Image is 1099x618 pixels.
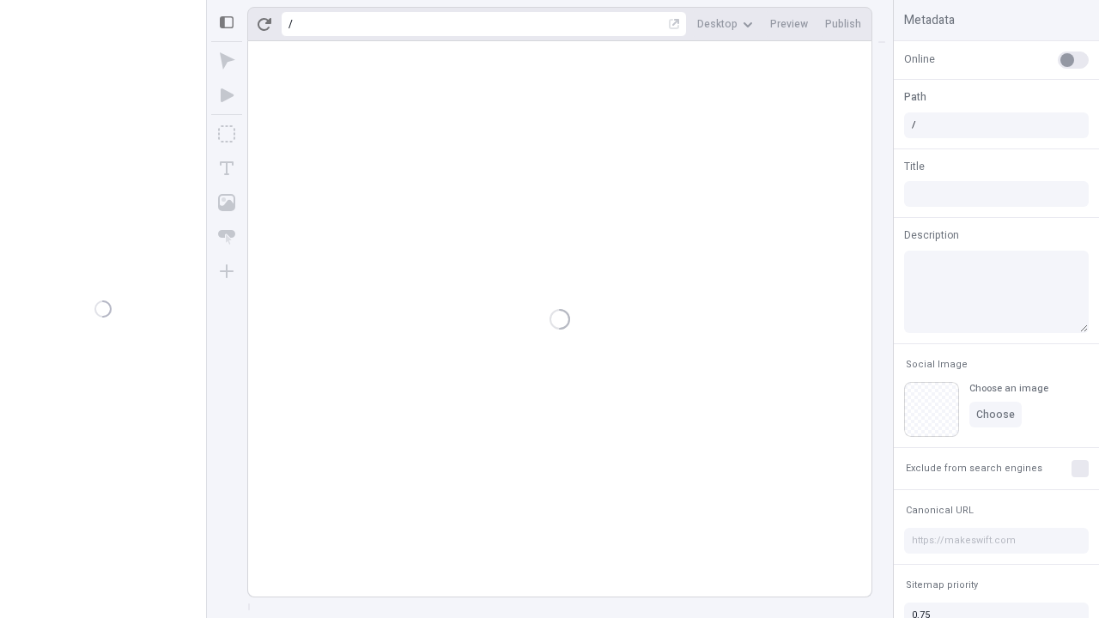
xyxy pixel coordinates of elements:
button: Choose [969,402,1022,427]
button: Social Image [902,354,971,375]
span: Path [904,89,926,105]
button: Canonical URL [902,500,977,521]
span: Title [904,159,925,174]
span: Exclude from search engines [906,462,1042,475]
button: Button [211,221,242,252]
button: Preview [763,11,815,37]
span: Description [904,227,959,243]
div: / [288,17,293,31]
span: Canonical URL [906,504,974,517]
input: https://makeswift.com [904,528,1089,554]
button: Text [211,153,242,184]
button: Image [211,187,242,218]
span: Social Image [906,358,968,371]
button: Box [211,118,242,149]
span: Online [904,51,935,67]
span: Choose [976,408,1015,421]
span: Desktop [697,17,738,31]
button: Sitemap priority [902,575,981,596]
div: Choose an image [969,382,1048,395]
button: Desktop [690,11,760,37]
button: Exclude from search engines [902,458,1046,479]
span: Sitemap priority [906,579,978,591]
button: Publish [818,11,868,37]
span: Publish [825,17,861,31]
span: Preview [770,17,808,31]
